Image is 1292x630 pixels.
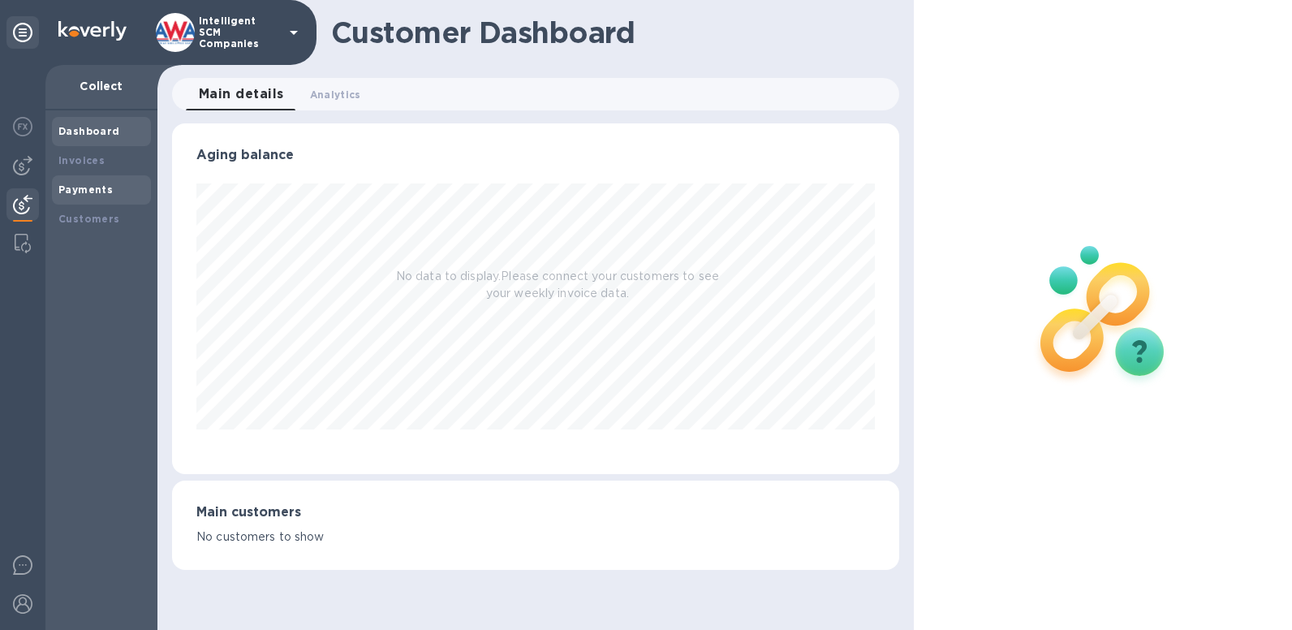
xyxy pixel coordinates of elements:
[331,15,888,50] h1: Customer Dashboard
[310,86,361,103] span: Analytics
[199,15,280,50] p: Intelligent SCM Companies
[58,154,105,166] b: Invoices
[196,505,875,520] h3: Main customers
[58,213,120,225] b: Customers
[58,21,127,41] img: Logo
[58,183,113,196] b: Payments
[58,125,120,137] b: Dashboard
[6,16,39,49] div: Unpin categories
[13,117,32,136] img: Foreign exchange
[199,83,284,106] span: Main details
[58,78,144,94] p: Collect
[196,529,875,546] p: No customers to show
[196,148,875,163] h3: Aging balance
